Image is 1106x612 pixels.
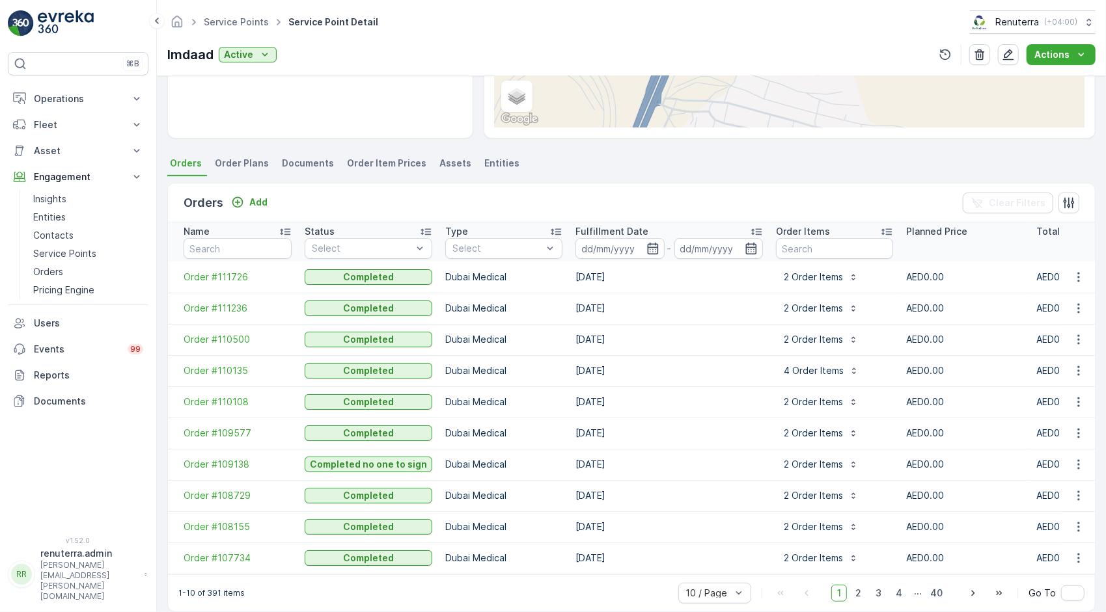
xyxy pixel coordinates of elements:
p: Select [452,242,542,255]
td: [DATE] [569,480,769,511]
td: [DATE] [569,418,769,449]
span: Orders [170,157,202,170]
p: Select [312,242,412,255]
a: Homepage [170,20,184,31]
p: Pricing Engine [33,284,94,297]
span: 1 [831,585,847,602]
a: Order #109577 [184,427,292,440]
p: Dubai Medical [445,333,562,346]
a: Order #107734 [184,552,292,565]
p: Clear Filters [989,196,1045,209]
span: Assets [439,157,471,170]
p: Status [305,225,335,238]
p: Planned Price [906,225,967,238]
a: Order #109138 [184,458,292,471]
p: Orders [184,194,223,212]
button: 4 Order Items [776,360,867,381]
button: Completed [305,300,432,316]
span: v 1.52.0 [8,537,148,544]
p: Type [445,225,468,238]
p: Order Items [776,225,830,238]
a: Events99 [8,336,148,362]
p: Insights [33,193,66,206]
p: Completed [343,395,394,408]
img: logo_light-DOdMpM7g.png [38,10,94,36]
a: Insights [28,190,148,208]
p: Fleet [34,118,122,131]
span: AED0.00 [1036,459,1074,470]
p: Documents [34,395,143,408]
p: Dubai Medical [445,427,562,440]
button: Completed [305,332,432,347]
span: AED0.00 [906,302,944,313]
button: 2 Order Items [776,516,866,537]
p: Completed [343,302,394,315]
p: 1-10 of 391 items [178,588,245,598]
a: Open this area in Google Maps (opens a new window) [498,111,541,127]
p: Asset [34,144,122,157]
p: 2 Order Items [784,552,843,565]
a: Order #110108 [184,395,292,408]
button: RRrenuterra.admin[PERSON_NAME][EMAIL_ADDRESS][PERSON_NAME][DOMAIN_NAME] [8,547,148,602]
button: Completed [305,519,432,535]
span: AED0.00 [906,334,944,345]
td: [DATE] [569,355,769,386]
td: [DATE] [569,386,769,418]
p: Actions [1034,48,1070,61]
a: Order #108155 [184,520,292,533]
p: Dubai Medical [445,271,562,284]
input: Search [184,238,292,259]
p: Dubai Medical [445,302,562,315]
button: Asset [8,138,148,164]
p: Users [34,317,143,330]
p: ( +04:00 ) [1044,17,1077,27]
p: ... [914,585,922,602]
p: 2 Order Items [784,271,843,284]
span: AED0.00 [906,365,944,376]
span: AED0.00 [1036,302,1074,313]
button: 2 Order Items [776,454,866,475]
a: Order #108729 [184,489,292,502]
p: Completed no one to sign [310,458,427,471]
a: Order #110500 [184,333,292,346]
span: AED0.00 [906,552,944,563]
span: AED0.00 [1036,334,1074,345]
a: Entities [28,208,148,226]
button: 2 Order Items [776,423,866,444]
span: 4 [890,585,908,602]
p: Reports [34,369,143,382]
span: AED0.00 [1036,427,1074,438]
p: Completed [343,271,394,284]
button: Completed [305,488,432,503]
a: Orders [28,263,148,281]
p: [PERSON_NAME][EMAIL_ADDRESS][PERSON_NAME][DOMAIN_NAME] [40,560,138,602]
a: Documents [8,388,148,414]
span: Go To [1029,587,1056,600]
p: Completed [343,552,394,565]
span: Documents [282,157,334,170]
button: 2 Order Items [776,548,866,568]
p: 4 Order Items [784,364,844,377]
p: Dubai Medical [445,364,562,377]
p: Completed [343,364,394,377]
span: Order Plans [215,157,269,170]
button: Completed [305,269,432,285]
span: AED0.00 [906,271,944,282]
span: AED0.00 [1036,271,1074,282]
p: - [667,241,672,256]
p: 99 [130,344,141,354]
button: 2 Order Items [776,298,866,319]
p: Completed [343,427,394,440]
p: Completed [343,520,394,533]
button: 2 Order Items [776,485,866,506]
span: Order #111236 [184,302,292,315]
p: Dubai Medical [445,395,562,408]
img: logo [8,10,34,36]
a: Contacts [28,226,148,245]
span: AED0.00 [906,459,944,470]
td: [DATE] [569,542,769,574]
